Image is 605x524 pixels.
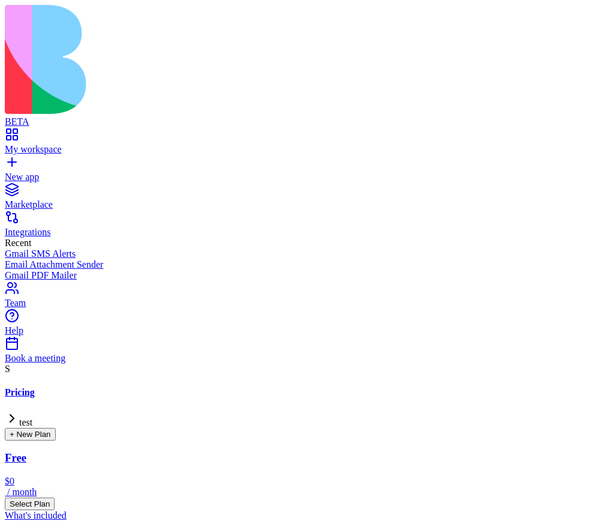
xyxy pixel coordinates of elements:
a: Pricing [5,387,600,398]
div: Integrations [5,227,600,238]
a: My workspace [5,133,600,155]
a: + New Plan [5,429,56,439]
div: $ 0 [5,476,600,487]
div: test [5,411,600,428]
img: logo [5,5,487,114]
span: S [5,364,10,374]
div: Team [5,298,600,309]
a: Gmail SMS Alerts [5,248,600,259]
button: + New Plan [5,428,56,441]
h3: Free [5,451,600,465]
div: What's included [5,510,600,521]
div: BETA [5,116,600,127]
a: Team [5,287,600,309]
div: Marketplace [5,199,600,210]
a: Marketplace [5,188,600,210]
a: Gmail PDF Mailer [5,270,600,281]
a: Book a meeting [5,342,600,364]
div: New app [5,172,600,182]
a: Integrations [5,216,600,238]
div: My workspace [5,144,600,155]
a: Help [5,315,600,336]
div: Book a meeting [5,353,600,364]
a: New app [5,161,600,182]
a: BETA [5,106,600,127]
span: Recent [5,238,31,248]
a: Email Attachment Sender [5,259,600,270]
button: Select Plan [5,498,55,510]
div: / month [5,487,600,498]
div: Help [5,325,600,336]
